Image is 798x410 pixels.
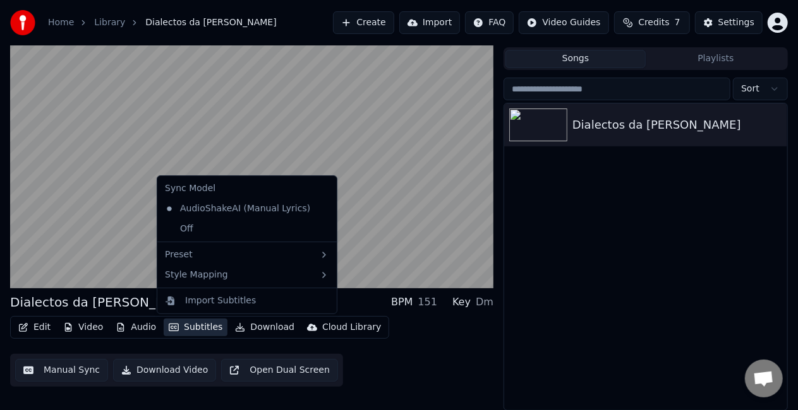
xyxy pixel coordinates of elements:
[418,295,438,310] div: 151
[230,319,299,336] button: Download
[695,11,763,34] button: Settings
[572,116,782,134] div: Dialectos da [PERSON_NAME]
[399,11,460,34] button: Import
[465,11,514,34] button: FAQ
[15,359,108,382] button: Manual Sync
[333,11,394,34] button: Create
[48,16,74,29] a: Home
[113,359,216,382] button: Download Video
[145,16,276,29] span: Dialectos da [PERSON_NAME]
[505,50,646,68] button: Songs
[160,199,315,219] div: AudioShakeAI (Manual Lyrics)
[160,219,334,239] div: Off
[160,245,334,265] div: Preset
[675,16,680,29] span: 7
[452,295,471,310] div: Key
[111,319,161,336] button: Audio
[745,360,783,397] div: Open chat
[476,295,493,310] div: Dm
[718,16,754,29] div: Settings
[13,319,56,336] button: Edit
[160,179,334,199] div: Sync Model
[160,265,334,285] div: Style Mapping
[164,319,227,336] button: Subtitles
[185,295,256,307] div: Import Subtitles
[391,295,413,310] div: BPM
[638,16,669,29] span: Credits
[741,83,759,95] span: Sort
[58,319,108,336] button: Video
[48,16,277,29] nav: breadcrumb
[614,11,690,34] button: Credits7
[322,321,381,334] div: Cloud Library
[646,50,786,68] button: Playlists
[10,293,197,311] div: Dialectos da [PERSON_NAME]
[519,11,608,34] button: Video Guides
[10,10,35,35] img: youka
[94,16,125,29] a: Library
[221,359,338,382] button: Open Dual Screen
